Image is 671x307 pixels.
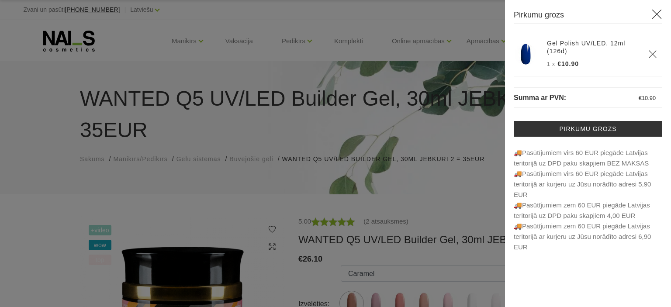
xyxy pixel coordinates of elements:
[514,121,662,137] a: Pirkumu grozs
[648,50,657,59] a: Delete
[514,94,566,101] span: Summa ar PVN:
[514,148,662,252] p: 🚚Pasūtījumiem virs 60 EUR piegāde Latvijas teritorijā uz DPD paku skapjiem BEZ MAKSAS 🚚Pasūt...
[639,95,642,101] span: €
[514,9,662,24] h3: Pirkumu grozs
[557,60,579,67] span: €10.90
[642,95,656,101] span: 10.90
[547,61,555,67] span: 1 x
[547,39,638,55] a: Gel Polish UV/LED, 12ml (126d)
